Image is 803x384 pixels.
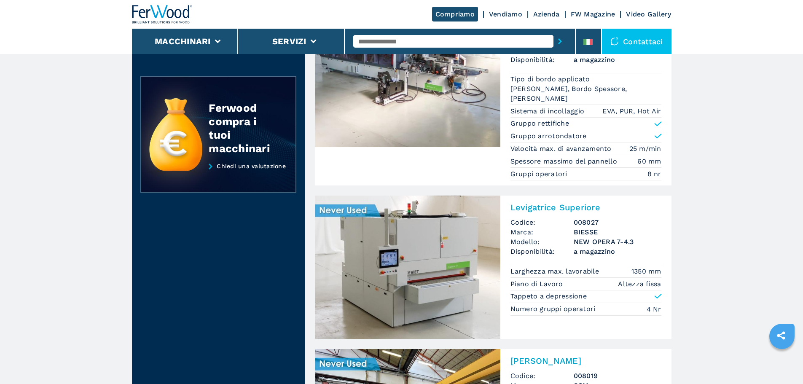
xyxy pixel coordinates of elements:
[553,32,567,51] button: submit-button
[602,106,661,116] em: EVA, PUR, Hot Air
[510,169,569,179] p: Gruppi operatori
[510,55,574,64] span: Disponibilità:
[571,10,615,18] a: FW Magazine
[574,371,661,381] h3: 008019
[574,218,661,227] h3: 008027
[432,7,478,21] a: Compriamo
[767,346,797,378] iframe: Chat
[510,218,574,227] span: Codice:
[574,227,661,237] h3: BIESSE
[574,55,661,64] span: a magazzino
[510,279,565,289] p: Piano di Lavoro
[510,84,661,103] em: [PERSON_NAME], Bordo Spessore, [PERSON_NAME]
[315,4,671,185] a: Bordatrice Singola BIESSE NEW STREAM A 6.5[PERSON_NAME]Codice:008030Marca:BIESSEModello:NEW STREA...
[510,132,587,141] p: Gruppo arrotondatore
[315,196,671,339] a: Levigatrice Superiore BIESSE NEW OPERA 7-4.3Levigatrice SuperioreCodice:008027Marca:BIESSEModello...
[647,169,661,179] em: 8 nr
[510,237,574,247] span: Modello:
[272,36,306,46] button: Servizi
[510,247,574,256] span: Disponibilità:
[510,267,602,276] p: Larghezza max. lavorabile
[209,101,279,155] div: Ferwood compra i tuoi macchinari
[610,37,619,46] img: Contattaci
[510,202,661,212] h3: Levigatrice Superiore
[771,325,792,346] a: sharethis
[510,75,592,84] p: Tipo di bordo applicato
[631,266,661,276] em: 1350 mm
[574,247,661,256] span: a magazzino
[510,292,587,301] p: Tappeto a depressione
[510,144,614,153] p: Velocità max. di avanzamento
[489,10,522,18] a: Vendiamo
[629,144,661,153] em: 25 m/min
[510,119,569,128] p: Gruppo rettifiche
[647,304,661,314] em: 4 Nr
[510,304,598,314] p: Numero gruppi operatori
[140,163,296,193] a: Chiedi una valutazione
[618,279,661,289] em: Altezza fissa
[510,356,661,366] h3: [PERSON_NAME]
[510,107,587,116] p: Sistema di incollaggio
[602,29,671,54] div: Contattaci
[510,371,574,381] span: Codice:
[574,237,661,247] h3: NEW OPERA 7-4.3
[637,156,661,166] em: 60 mm
[315,196,500,339] img: Levigatrice Superiore BIESSE NEW OPERA 7-4.3
[132,5,193,24] img: Ferwood
[626,10,671,18] a: Video Gallery
[533,10,560,18] a: Azienda
[315,4,500,147] img: Bordatrice Singola BIESSE NEW STREAM A 6.5
[510,157,620,166] p: Spessore massimo del pannello
[510,227,574,237] span: Marca:
[155,36,211,46] button: Macchinari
